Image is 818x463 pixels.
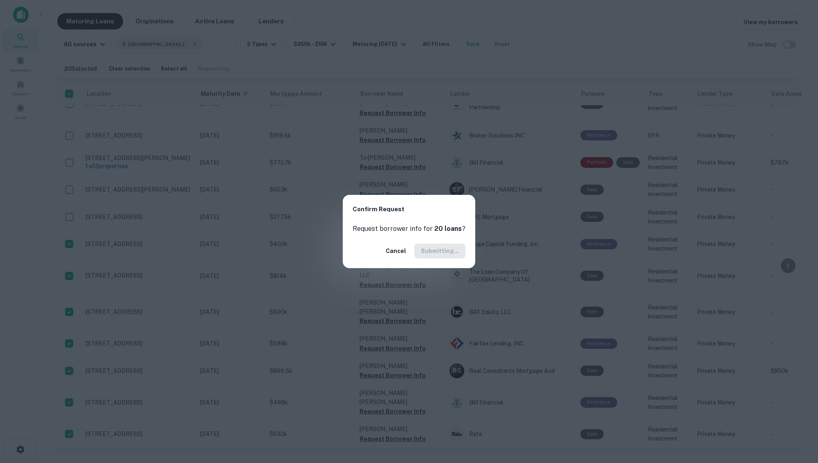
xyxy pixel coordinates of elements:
[353,224,465,234] p: Request borrower info for ?
[343,195,475,224] h2: Confirm Request
[434,225,462,233] strong: 20 loans
[382,244,409,258] button: Cancel
[777,398,818,437] iframe: Chat Widget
